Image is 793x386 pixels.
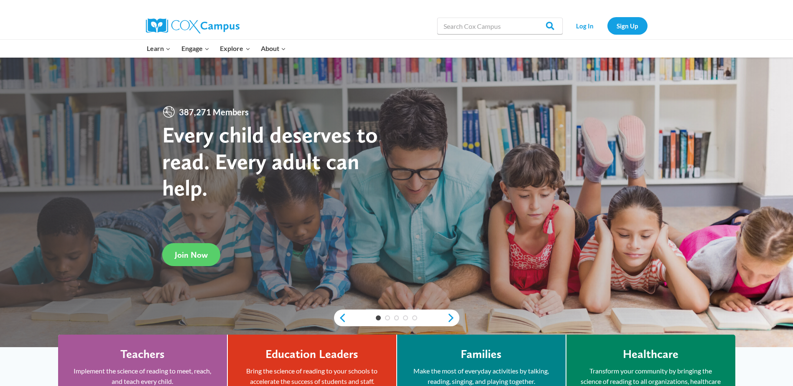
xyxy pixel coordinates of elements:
[220,43,250,54] span: Explore
[142,40,291,57] nav: Primary Navigation
[175,250,208,260] span: Join Now
[376,315,381,320] a: 1
[394,315,399,320] a: 3
[412,315,417,320] a: 5
[261,43,286,54] span: About
[162,121,378,201] strong: Every child deserves to read. Every adult can help.
[334,310,459,326] div: content slider buttons
[334,313,347,323] a: previous
[181,43,209,54] span: Engage
[437,18,563,34] input: Search Cox Campus
[176,105,252,119] span: 387,271 Members
[567,17,648,34] nav: Secondary Navigation
[623,347,678,361] h4: Healthcare
[147,43,171,54] span: Learn
[607,17,648,34] a: Sign Up
[567,17,603,34] a: Log In
[403,315,408,320] a: 4
[265,347,358,361] h4: Education Leaders
[162,243,220,266] a: Join Now
[447,313,459,323] a: next
[461,347,502,361] h4: Families
[120,347,165,361] h4: Teachers
[385,315,390,320] a: 2
[146,18,240,33] img: Cox Campus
